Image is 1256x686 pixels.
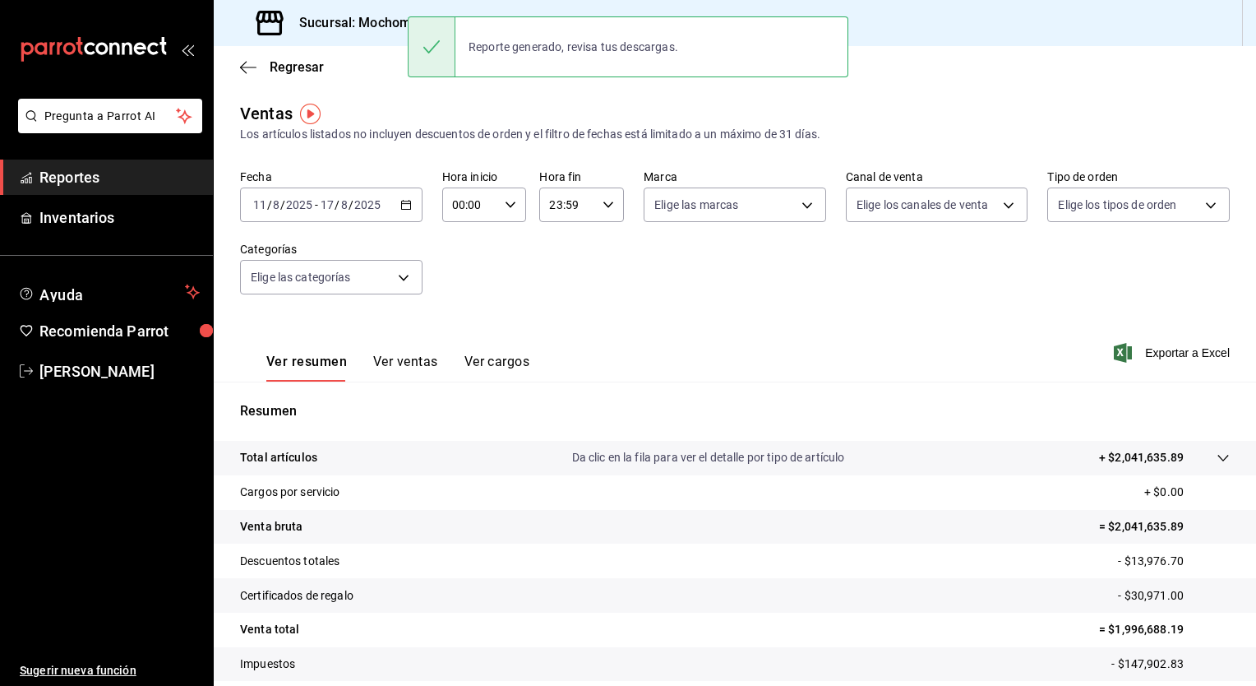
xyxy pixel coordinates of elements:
div: Reporte generado, revisa tus descargas. [455,29,691,65]
span: Regresar [270,59,324,75]
p: Cargos por servicio [240,484,340,501]
div: Ventas [240,101,293,126]
p: + $2,041,635.89 [1099,449,1184,466]
span: Elige los tipos de orden [1058,197,1176,213]
label: Categorías [240,243,423,255]
span: Recomienda Parrot [39,320,200,342]
p: = $2,041,635.89 [1099,518,1230,535]
span: / [335,198,339,211]
p: Venta bruta [240,518,302,535]
p: Da clic en la fila para ver el detalle por tipo de artículo [572,449,845,466]
div: navigation tabs [266,354,529,382]
div: Los artículos listados no incluyen descuentos de orden y el filtro de fechas está limitado a un m... [240,126,1230,143]
button: open_drawer_menu [181,43,194,56]
button: Regresar [240,59,324,75]
p: Total artículos [240,449,317,466]
label: Marca [644,171,826,183]
label: Hora inicio [442,171,527,183]
p: + $0.00 [1144,484,1230,501]
span: - [315,198,318,211]
span: / [280,198,285,211]
label: Tipo de orden [1047,171,1230,183]
p: - $13,976.70 [1118,553,1230,570]
p: = $1,996,688.19 [1099,621,1230,638]
button: Ver resumen [266,354,347,382]
span: / [267,198,272,211]
label: Hora fin [539,171,624,183]
button: Ver ventas [373,354,438,382]
input: -- [252,198,267,211]
span: Reportes [39,166,200,188]
p: - $147,902.83 [1111,656,1230,673]
label: Canal de venta [846,171,1028,183]
p: Descuentos totales [240,553,339,570]
span: Elige las categorías [251,269,351,285]
span: Elige las marcas [654,197,738,213]
span: Ayuda [39,282,178,302]
input: -- [320,198,335,211]
p: Venta total [240,621,299,638]
p: Impuestos [240,656,295,673]
img: Tooltip marker [300,104,321,124]
button: Pregunta a Parrot AI [18,99,202,133]
input: ---- [285,198,313,211]
p: Resumen [240,401,1230,421]
span: Inventarios [39,206,200,229]
input: ---- [353,198,381,211]
a: Pregunta a Parrot AI [12,119,202,137]
button: Ver cargos [464,354,530,382]
label: Fecha [240,171,423,183]
span: Elige los canales de venta [857,197,988,213]
input: -- [272,198,280,211]
span: / [349,198,353,211]
h3: Sucursal: Mochomos (Tijuana) [286,13,484,33]
span: [PERSON_NAME] [39,360,200,382]
span: Pregunta a Parrot AI [44,108,177,125]
input: -- [340,198,349,211]
p: - $30,971.00 [1118,587,1230,605]
p: Certificados de regalo [240,587,353,605]
button: Exportar a Excel [1117,343,1230,363]
span: Sugerir nueva función [20,662,200,679]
